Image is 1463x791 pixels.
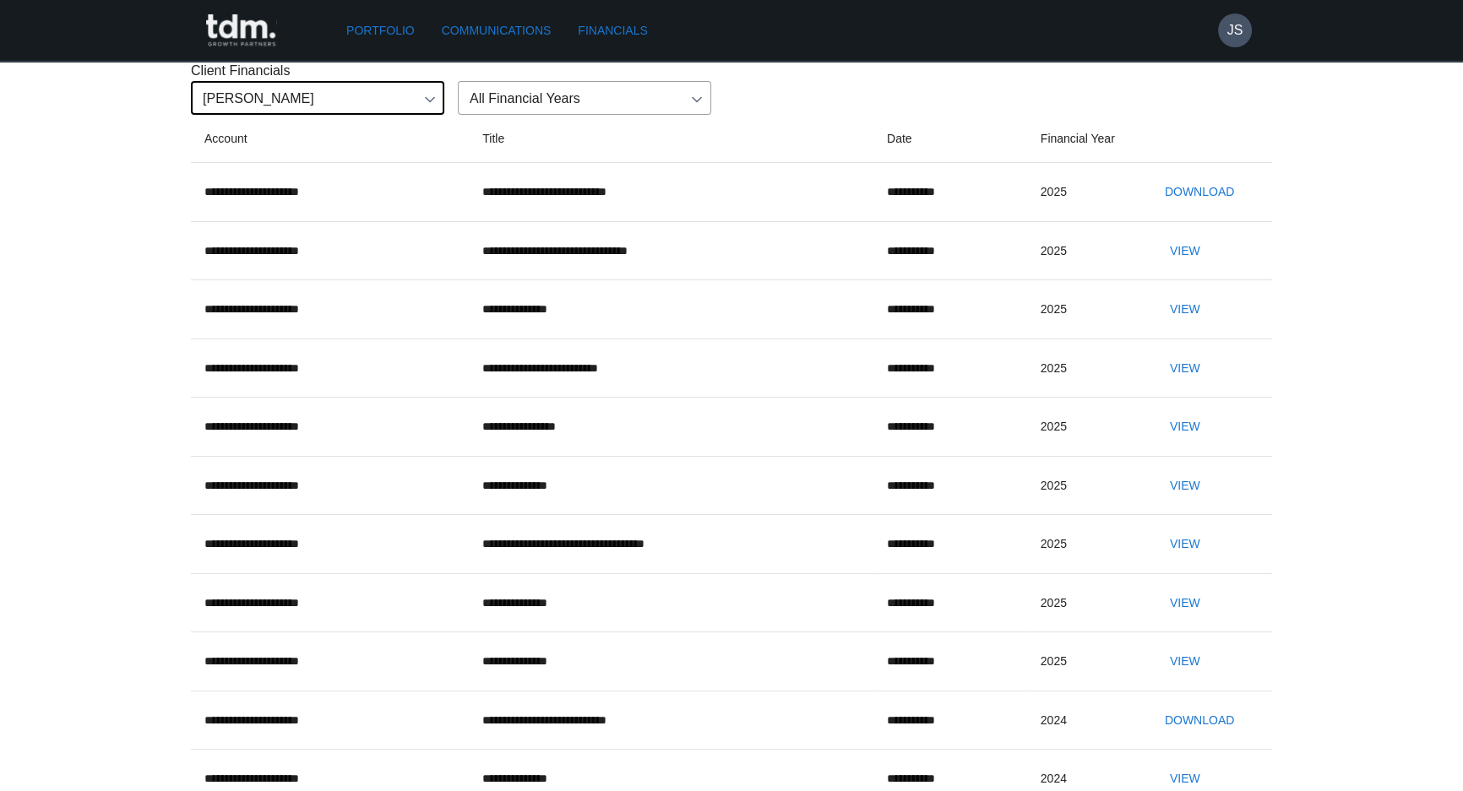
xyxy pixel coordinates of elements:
[1027,280,1145,339] td: 2025
[340,15,421,46] a: Portfolio
[1158,646,1212,677] button: View
[1158,294,1212,325] button: View
[1027,221,1145,280] td: 2025
[1158,236,1212,267] button: View
[1027,115,1145,163] th: Financial Year
[1218,14,1252,47] button: JS
[435,15,558,46] a: Communications
[191,115,469,163] th: Account
[1027,515,1145,574] td: 2025
[1027,163,1145,222] td: 2025
[873,115,1027,163] th: Date
[1027,398,1145,457] td: 2025
[1158,353,1212,384] button: View
[1027,632,1145,691] td: 2025
[1027,456,1145,515] td: 2025
[469,115,873,163] th: Title
[1027,339,1145,398] td: 2025
[1027,691,1145,750] td: 2024
[191,81,444,115] div: [PERSON_NAME]
[458,81,711,115] div: All Financial Years
[1158,470,1212,501] button: View
[1158,411,1212,442] button: View
[1158,705,1241,736] button: Download
[571,15,654,46] a: Financials
[1027,573,1145,632] td: 2025
[1227,20,1243,41] h6: JS
[1158,176,1241,208] button: Download
[1158,588,1212,619] button: View
[1158,528,1212,560] button: View
[191,61,1272,81] p: Client Financials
